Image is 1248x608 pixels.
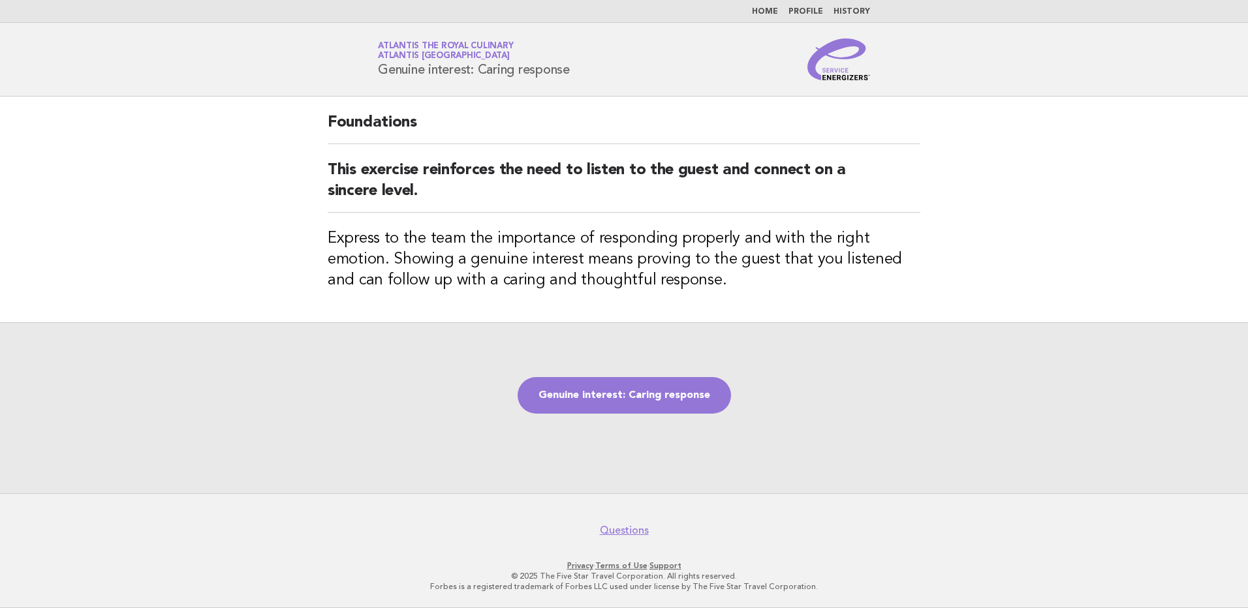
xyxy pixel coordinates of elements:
[225,560,1023,571] p: · ·
[834,8,870,16] a: History
[378,42,513,60] a: Atlantis the Royal CulinaryAtlantis [GEOGRAPHIC_DATA]
[595,561,647,570] a: Terms of Use
[518,377,731,414] a: Genuine interest: Caring response
[752,8,778,16] a: Home
[788,8,823,16] a: Profile
[649,561,681,570] a: Support
[328,228,920,291] h3: Express to the team the importance of responding properly and with the right emotion. Showing a g...
[600,524,649,537] a: Questions
[225,581,1023,592] p: Forbes is a registered trademark of Forbes LLC used under license by The Five Star Travel Corpora...
[328,112,920,144] h2: Foundations
[567,561,593,570] a: Privacy
[328,160,920,213] h2: This exercise reinforces the need to listen to the guest and connect on a sincere level.
[225,571,1023,581] p: © 2025 The Five Star Travel Corporation. All rights reserved.
[378,42,570,76] h1: Genuine interest: Caring response
[807,38,870,80] img: Service Energizers
[378,52,510,61] span: Atlantis [GEOGRAPHIC_DATA]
